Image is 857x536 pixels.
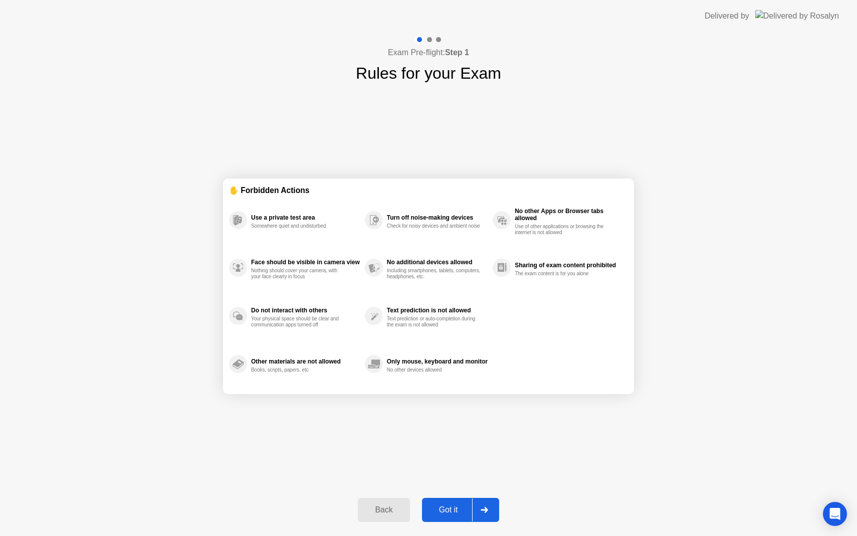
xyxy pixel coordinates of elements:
[515,224,609,236] div: Use of other applications or browsing the internet is not allowed
[251,307,360,314] div: Do not interact with others
[387,316,482,328] div: Text prediction or auto-completion during the exam is not allowed
[387,268,482,280] div: Including smartphones, tablets, computers, headphones, etc.
[755,10,839,22] img: Delivered by Rosalyn
[356,61,501,85] h1: Rules for your Exam
[823,502,847,526] div: Open Intercom Messenger
[422,498,499,522] button: Got it
[387,223,482,229] div: Check for noisy devices and ambient noise
[515,262,623,269] div: Sharing of exam content prohibited
[387,358,488,365] div: Only mouse, keyboard and monitor
[705,10,749,22] div: Delivered by
[361,505,406,514] div: Back
[387,214,488,221] div: Turn off noise-making devices
[251,268,346,280] div: Nothing should cover your camera, with your face clearly in focus
[358,498,409,522] button: Back
[445,48,469,57] b: Step 1
[251,316,346,328] div: Your physical space should be clear and communication apps turned off
[229,185,628,196] div: ✋ Forbidden Actions
[251,358,360,365] div: Other materials are not allowed
[251,214,360,221] div: Use a private test area
[515,208,623,222] div: No other Apps or Browser tabs allowed
[387,259,488,266] div: No additional devices allowed
[251,367,346,373] div: Books, scripts, papers, etc
[387,307,488,314] div: Text prediction is not allowed
[425,505,472,514] div: Got it
[515,271,609,277] div: The exam content is for you alone
[251,259,360,266] div: Face should be visible in camera view
[251,223,346,229] div: Somewhere quiet and undisturbed
[387,367,482,373] div: No other devices allowed
[388,47,469,59] h4: Exam Pre-flight:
